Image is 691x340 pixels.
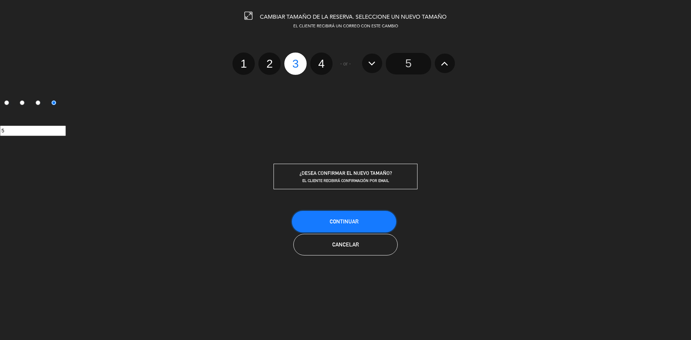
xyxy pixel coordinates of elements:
label: 2 [16,98,32,110]
input: 3 [36,100,40,105]
span: Cancelar [332,241,359,248]
span: ¿DESEA CONFIRMAR EL NUEVO TAMAÑO? [299,170,392,176]
label: 4 [310,53,333,75]
label: 2 [258,53,281,75]
span: - or - [340,60,351,68]
span: EL CLIENTE RECIBIRÁ UN CORREO CON ESTE CAMBIO [293,24,398,28]
label: 4 [47,98,63,110]
span: Continuar [330,218,358,225]
button: Cancelar [293,234,398,255]
span: EL CLIENTE RECIBIRÁ CONFIRMACIÓN POR EMAIL [302,178,389,183]
input: 4 [51,100,56,105]
label: 3 [284,53,307,75]
button: Continuar [292,211,396,232]
input: 1 [4,100,9,105]
span: CAMBIAR TAMAÑO DE LA RESERVA. SELECCIONE UN NUEVO TAMAÑO [260,14,447,20]
input: 2 [20,100,24,105]
label: 3 [32,98,48,110]
label: 1 [232,53,255,75]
